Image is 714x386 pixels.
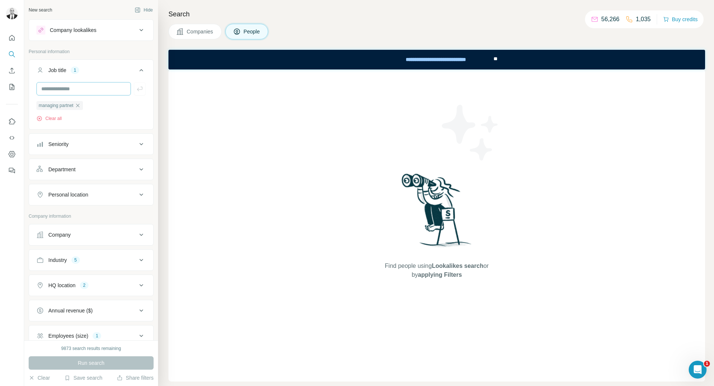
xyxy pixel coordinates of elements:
div: 2 [80,282,89,289]
span: People [244,28,261,35]
img: Surfe Illustration - Woman searching with binoculars [398,172,476,254]
img: Surfe Illustration - Stars [437,99,504,166]
span: Find people using or by [377,262,496,279]
button: Annual revenue ($) [29,302,153,319]
button: Industry5 [29,251,153,269]
button: Search [6,48,18,61]
button: Clear all [36,115,62,122]
div: 1 [93,333,101,339]
p: Company information [29,213,154,220]
span: Lookalikes search [432,263,483,269]
div: Job title [48,67,66,74]
div: 9873 search results remaining [61,345,121,352]
div: Company [48,231,71,239]
button: Save search [64,374,102,382]
div: Department [48,166,75,173]
div: Company lookalikes [50,26,96,34]
button: Employees (size)1 [29,327,153,345]
button: Seniority [29,135,153,153]
button: Dashboard [6,147,18,161]
button: HQ location2 [29,276,153,294]
p: Personal information [29,48,154,55]
div: New search [29,7,52,13]
button: Buy credits [663,14,698,25]
button: Company [29,226,153,244]
div: Seniority [48,140,68,148]
iframe: Intercom live chat [689,361,707,379]
p: 56,266 [601,15,620,24]
button: My lists [6,80,18,94]
h4: Search [168,9,705,19]
button: Share filters [117,374,154,382]
button: Quick start [6,31,18,45]
iframe: Banner [168,50,705,69]
button: Use Surfe on LinkedIn [6,115,18,128]
div: 1 [71,67,79,74]
button: Company lookalikes [29,21,153,39]
div: Annual revenue ($) [48,307,93,314]
div: HQ location [48,282,75,289]
span: managing partnet [39,102,73,109]
span: 1 [704,361,710,367]
span: Companies [187,28,214,35]
button: Department [29,160,153,178]
button: Enrich CSV [6,64,18,77]
button: Job title1 [29,61,153,82]
img: Avatar [6,7,18,19]
button: Hide [129,4,158,16]
p: 1,035 [636,15,651,24]
button: Personal location [29,186,153,204]
button: Use Surfe API [6,131,18,145]
span: applying Filters [418,272,462,278]
div: 5 [71,257,80,263]
div: Personal location [48,191,88,198]
button: Feedback [6,164,18,177]
div: Employees (size) [48,332,88,340]
button: Clear [29,374,50,382]
div: Industry [48,256,67,264]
